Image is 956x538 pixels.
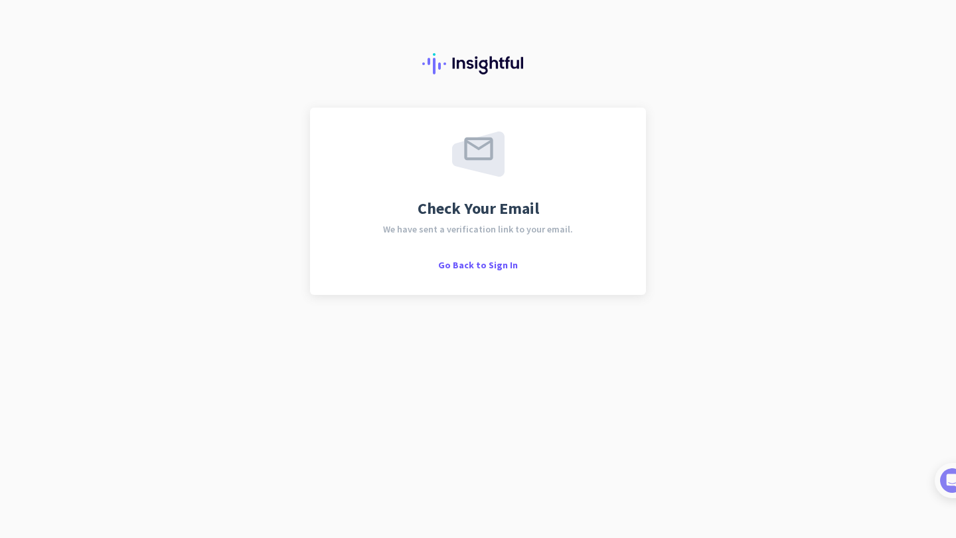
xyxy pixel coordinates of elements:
[383,224,573,234] span: We have sent a verification link to your email.
[418,201,539,217] span: Check Your Email
[452,132,505,177] img: email-sent
[422,53,534,74] img: Insightful
[438,259,518,271] span: Go Back to Sign In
